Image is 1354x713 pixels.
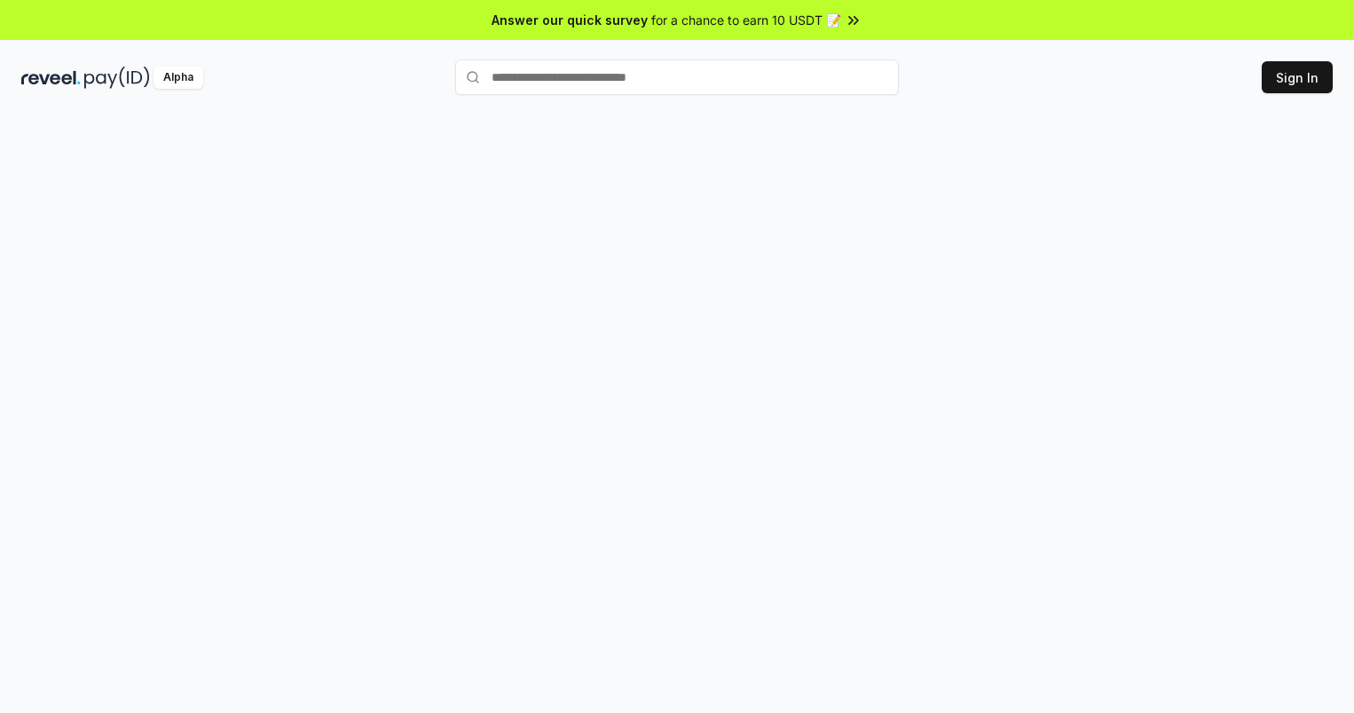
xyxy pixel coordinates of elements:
img: pay_id [84,67,150,89]
div: Alpha [154,67,203,89]
span: Answer our quick survey [492,11,648,29]
button: Sign In [1262,61,1333,93]
img: reveel_dark [21,67,81,89]
span: for a chance to earn 10 USDT 📝 [651,11,841,29]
